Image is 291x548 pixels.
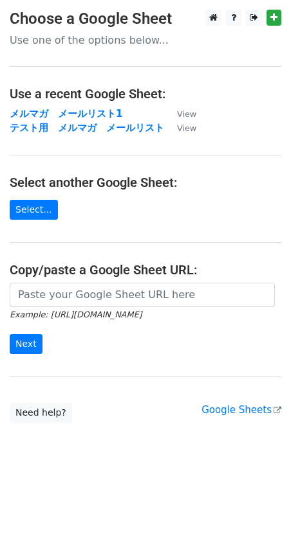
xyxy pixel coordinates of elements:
[10,310,142,319] small: Example: [URL][DOMAIN_NAME]
[10,10,281,28] h3: Choose a Google Sheet
[10,122,164,134] a: テスト用 メルマガ メールリスト
[177,109,196,119] small: View
[177,123,196,133] small: View
[10,108,122,119] a: メルマガ メールリスト1
[202,404,281,416] a: Google Sheets
[10,262,281,278] h4: Copy/paste a Google Sheet URL:
[10,175,281,190] h4: Select another Google Sheet:
[164,122,196,134] a: View
[10,334,42,354] input: Next
[10,283,275,307] input: Paste your Google Sheet URL here
[10,200,58,220] a: Select...
[10,86,281,102] h4: Use a recent Google Sheet:
[10,33,281,47] p: Use one of the options below...
[10,403,72,423] a: Need help?
[164,108,196,119] a: View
